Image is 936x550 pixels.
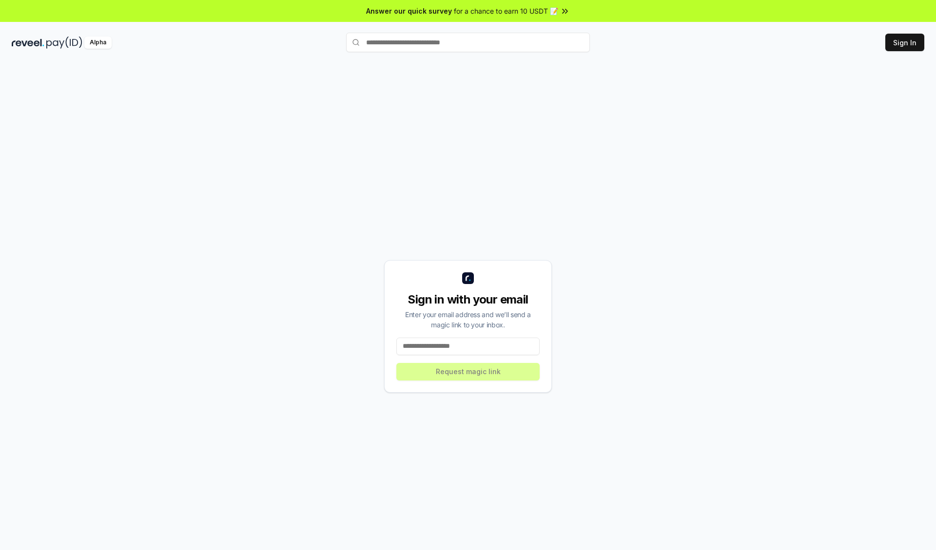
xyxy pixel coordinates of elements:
div: Enter your email address and we’ll send a magic link to your inbox. [396,309,540,330]
span: for a chance to earn 10 USDT 📝 [454,6,558,16]
button: Sign In [885,34,924,51]
img: pay_id [46,37,82,49]
span: Answer our quick survey [366,6,452,16]
img: logo_small [462,272,474,284]
div: Sign in with your email [396,292,540,307]
div: Alpha [84,37,112,49]
img: reveel_dark [12,37,44,49]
